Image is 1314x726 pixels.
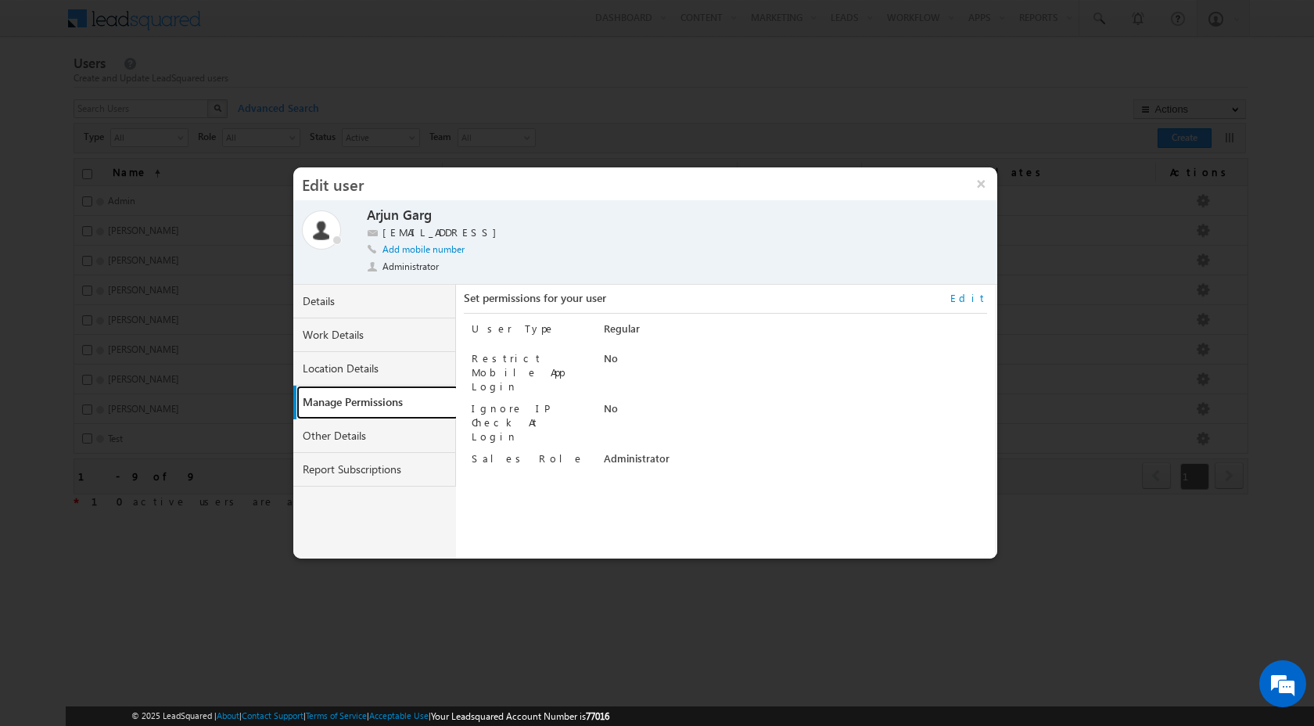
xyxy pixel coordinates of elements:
[293,167,964,200] h3: Edit user
[213,482,284,503] em: Start Chat
[604,401,987,423] div: No
[293,285,456,318] a: Details
[293,352,456,386] a: Location Details
[367,207,399,225] label: Arjun
[242,710,303,721] a: Contact Support
[81,82,263,102] div: Chat with us now
[472,401,548,443] label: Ignore IP Check At Login
[586,710,609,722] span: 77016
[306,710,367,721] a: Terms of Service
[604,451,987,473] div: Administrator
[217,710,239,721] a: About
[131,709,609,724] span: © 2025 LeadSquared | | | | |
[293,318,456,352] a: Work Details
[382,243,465,255] a: Add mobile number
[472,351,564,393] label: Restrict Mobile App Login
[431,710,609,722] span: Your Leadsquared Account Number is
[293,419,456,453] a: Other Details
[464,291,987,314] div: Set permissions for your user
[293,453,456,487] a: Report Subscriptions
[472,322,555,335] label: User Type
[369,710,429,721] a: Acceptable Use
[604,351,987,373] div: No
[27,82,66,102] img: d_60004797649_company_0_60004797649
[965,167,998,200] button: ×
[382,260,440,274] span: Administrator
[403,207,432,225] label: Garg
[296,386,459,419] a: Manage Permissions
[472,451,584,465] label: Sales Role
[20,145,285,469] textarea: Type your message and hit 'Enter'
[382,225,504,240] label: [EMAIL_ADDRESS]
[604,322,987,343] div: Regular
[257,8,294,45] div: Minimize live chat window
[950,291,987,305] a: Edit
